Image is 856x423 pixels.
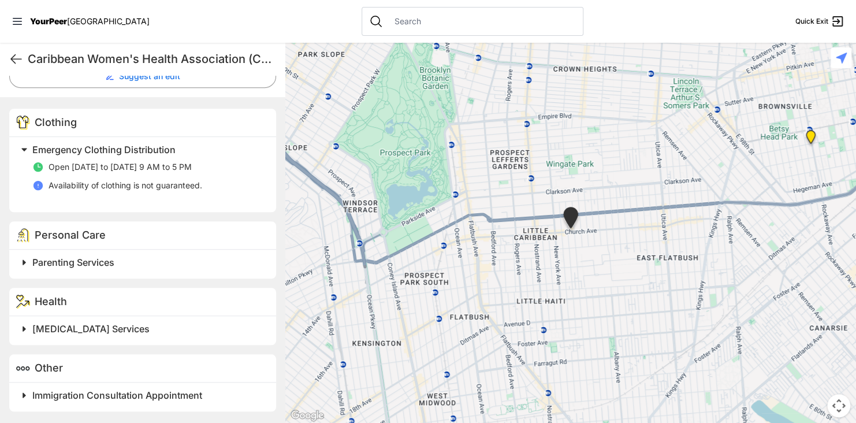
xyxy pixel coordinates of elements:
[32,257,114,268] span: Parenting Services
[803,130,818,149] div: Brooklyn DYCD Youth Drop-in Center
[288,408,326,423] a: Open this area in Google Maps (opens a new window)
[9,65,276,88] button: Suggest an edit
[49,162,192,172] span: Open [DATE] to [DATE] 9 AM to 5 PM
[30,18,150,25] a: YourPeer[GEOGRAPHIC_DATA]
[35,229,106,241] span: Personal Care
[30,16,67,26] span: YourPeer
[32,389,202,401] span: Immigration Consultation Appointment
[288,408,326,423] img: Google
[119,70,180,82] span: Suggest an edit
[35,362,63,374] span: Other
[35,295,67,307] span: Health
[35,116,77,128] span: Clothing
[28,51,276,67] h1: Caribbean Women's Health Association (CWHA)
[795,17,828,26] span: Quick Exit
[795,14,844,28] a: Quick Exit
[67,16,150,26] span: [GEOGRAPHIC_DATA]
[827,394,850,417] button: Map camera controls
[32,323,150,335] span: [MEDICAL_DATA] Services
[388,16,576,27] input: Search
[49,180,202,191] p: Availability of clothing is not guaranteed.
[32,144,176,155] span: Emergency Clothing Distribution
